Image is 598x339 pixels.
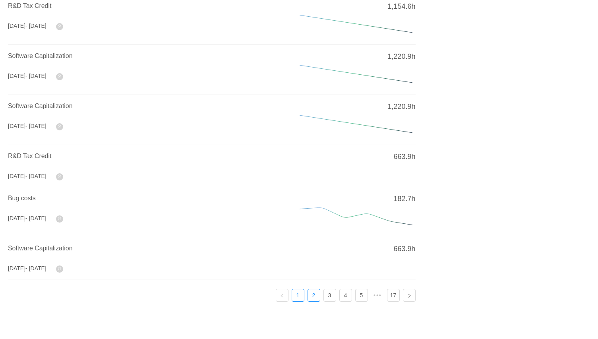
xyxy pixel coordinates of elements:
li: 3 [323,289,336,302]
li: 17 [387,289,400,302]
li: Next Page [403,289,416,302]
div: [DATE] [8,122,46,130]
li: 1 [292,289,304,302]
li: 2 [308,289,320,302]
div: [DATE] [8,22,46,30]
span: 182.7h [393,194,415,204]
i: icon: user [58,124,62,128]
span: - [DATE] [25,23,46,29]
span: - [DATE] [25,173,46,179]
i: icon: user [58,174,62,178]
a: Bug costs [8,195,36,201]
a: 3 [324,289,336,301]
a: 2 [308,289,320,301]
a: 1 [292,289,304,301]
li: 5 [355,289,368,302]
a: 5 [356,289,368,301]
div: [DATE] [8,72,46,80]
span: 663.9h [393,244,415,254]
a: Software Capitalization [8,103,73,109]
li: Previous Page [276,289,288,302]
i: icon: right [407,293,412,298]
div: [DATE] [8,264,46,273]
span: - [DATE] [25,215,46,221]
span: 1,220.9h [387,51,415,62]
a: R&D Tax Credit [8,2,51,9]
i: icon: left [280,293,284,298]
span: - [DATE] [25,123,46,129]
li: Next 5 Pages [371,289,384,302]
div: [DATE] [8,214,46,223]
a: Software Capitalization [8,245,73,252]
span: 663.9h [393,151,415,162]
span: - [DATE] [25,73,46,79]
a: 4 [340,289,352,301]
i: icon: user [58,74,62,78]
a: R&D Tax Credit [8,153,51,159]
i: icon: user [58,267,62,271]
i: icon: user [58,24,62,28]
a: 17 [387,289,399,301]
span: 1,220.9h [387,101,415,112]
li: 4 [339,289,352,302]
span: - [DATE] [25,265,46,271]
i: icon: user [58,217,62,221]
a: Software Capitalization [8,52,73,59]
span: 1,154.6h [387,1,415,12]
span: ••• [371,289,384,302]
div: [DATE] [8,172,46,180]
